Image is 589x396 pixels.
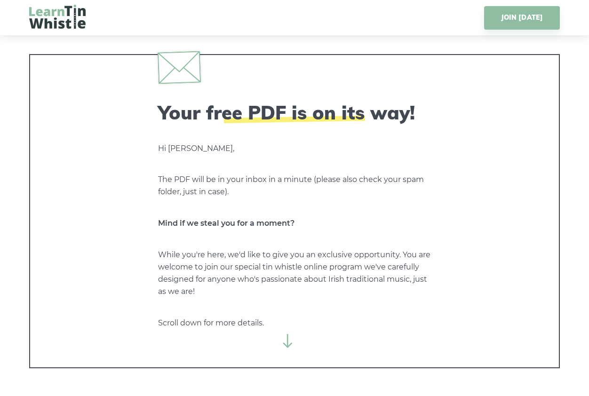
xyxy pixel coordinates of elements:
img: envelope.svg [158,51,201,84]
h2: Your free PDF is on its way! [158,101,431,124]
p: While you're here, we'd like to give you an exclusive opportunity. You are welcome to join our sp... [158,249,431,298]
strong: Mind if we steal you for a moment? [158,219,294,228]
img: LearnTinWhistle.com [29,5,86,29]
p: Scroll down for more details. [158,317,431,329]
a: JOIN [DATE] [484,6,560,30]
p: Hi [PERSON_NAME], [158,143,431,155]
p: The PDF will be in your inbox in a minute (please also check your spam folder, just in case). [158,174,431,198]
